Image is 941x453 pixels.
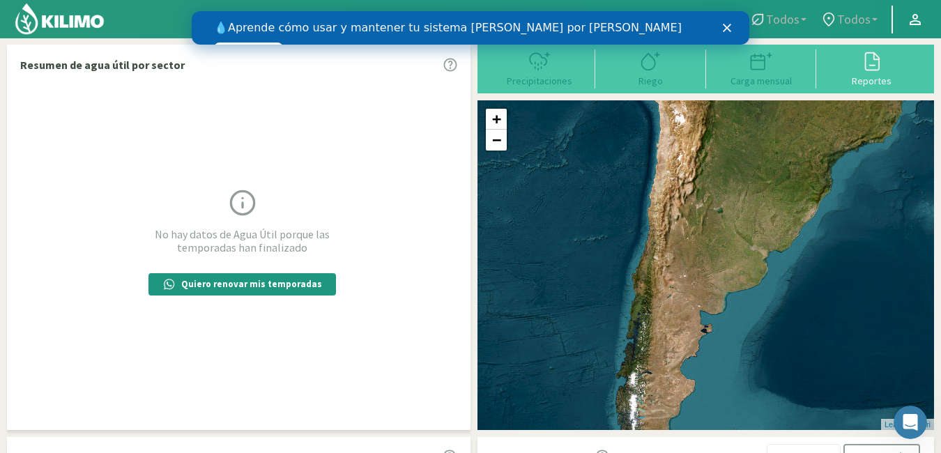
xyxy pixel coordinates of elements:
[14,2,105,36] img: Kilimo
[706,49,817,86] button: Carga mensual
[531,13,545,21] div: Cerrar
[22,31,91,48] a: Ver videos
[816,49,927,86] button: Reportes
[881,419,934,431] div: | ©
[148,273,336,295] button: Quiero renovar mis temporadas
[131,228,354,254] p: No hay datos de Agua Útil porque las temporadas han finalizado
[489,76,591,86] div: Precipitaciones
[894,406,927,439] iframe: Intercom live chat
[837,12,871,26] span: Todos
[486,109,507,130] a: Zoom in
[486,130,507,151] a: Zoom out
[484,49,595,86] button: Precipitaciones
[192,11,749,45] iframe: Intercom live chat banner
[595,49,706,86] button: Riego
[710,76,813,86] div: Carga mensual
[181,277,322,291] p: Quiero renovar mis temporadas
[885,420,908,429] a: Leaflet
[820,76,923,86] div: Reportes
[599,76,702,86] div: Riego
[20,56,185,73] p: Resumen de agua útil por sector
[766,12,800,26] span: Todos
